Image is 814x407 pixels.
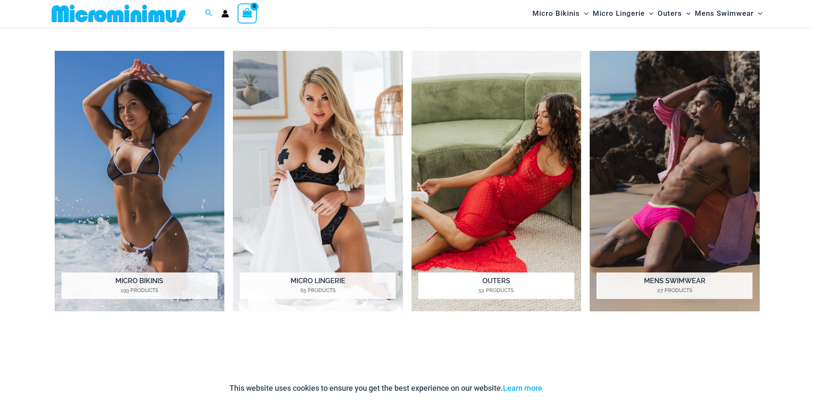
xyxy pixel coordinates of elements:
span: Micro Bikinis [532,3,580,24]
span: Menu Toggle [645,3,653,24]
img: Outers [411,51,582,312]
img: Micro Bikinis [55,51,225,312]
a: Visit product category Mens Swimwear [590,51,760,312]
nav: Site Navigation [529,1,766,26]
a: View Shopping Cart, empty [238,3,257,23]
a: Visit product category Outers [411,51,582,312]
span: Menu Toggle [754,3,762,24]
iframe: TrustedSite Certified [55,334,760,398]
img: Mens Swimwear [590,51,760,312]
a: Search icon link [205,8,213,19]
h2: Mens Swimwear [597,272,752,299]
a: Micro LingerieMenu ToggleMenu Toggle [591,3,655,24]
a: Account icon link [221,10,229,18]
span: Menu Toggle [682,3,691,24]
mark: 199 Products [62,287,217,294]
a: OutersMenu ToggleMenu Toggle [655,3,693,24]
h2: Micro Bikinis [62,272,217,299]
h2: Micro Lingerie [240,272,396,299]
h2: Outers [418,272,574,299]
span: Mens Swimwear [695,3,754,24]
a: Mens SwimwearMenu ToggleMenu Toggle [693,3,764,24]
span: Menu Toggle [580,3,588,24]
a: Visit product category Micro Bikinis [55,51,225,312]
p: This website uses cookies to ensure you get the best experience on our website. [229,382,542,395]
span: Micro Lingerie [593,3,645,24]
a: Micro BikinisMenu ToggleMenu Toggle [530,3,591,24]
a: Learn more [503,384,542,392]
mark: 52 Products [418,287,574,294]
span: Outers [658,3,682,24]
mark: 65 Products [240,287,396,294]
a: Visit product category Micro Lingerie [233,51,403,312]
img: MM SHOP LOGO FLAT [48,4,189,23]
button: Accept [549,378,585,398]
mark: 27 Products [597,287,752,294]
img: Micro Lingerie [233,51,403,312]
